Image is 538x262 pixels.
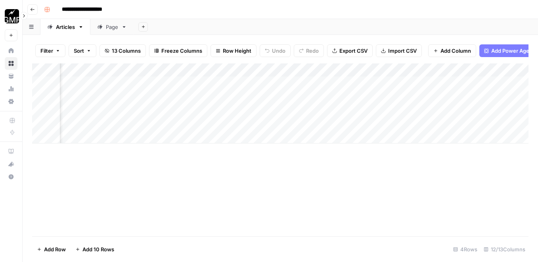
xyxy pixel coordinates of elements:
div: Page [106,23,118,31]
button: Sort [69,44,96,57]
button: Import CSV [376,44,422,57]
span: Undo [272,47,285,55]
span: Add 10 Rows [82,245,114,253]
button: Workspace: Growth Marketing Pro [5,6,17,26]
span: Export CSV [339,47,368,55]
a: Browse [5,57,17,70]
div: 4 Rows [450,243,481,256]
span: Redo [306,47,319,55]
span: Add Row [44,245,66,253]
a: Usage [5,82,17,95]
button: Help + Support [5,170,17,183]
span: Add Power Agent [491,47,534,55]
button: Add Row [32,243,71,256]
span: Row Height [223,47,251,55]
a: Articles [40,19,90,35]
a: Home [5,44,17,57]
a: Page [90,19,134,35]
span: 13 Columns [112,47,141,55]
span: Import CSV [388,47,417,55]
button: Redo [294,44,324,57]
button: Row Height [211,44,257,57]
div: 12/13 Columns [481,243,528,256]
button: Add 10 Rows [71,243,119,256]
button: Export CSV [327,44,373,57]
button: Filter [35,44,65,57]
span: Sort [74,47,84,55]
button: Undo [260,44,291,57]
span: Filter [40,47,53,55]
a: Your Data [5,70,17,82]
img: Growth Marketing Pro Logo [5,9,19,23]
div: Articles [56,23,75,31]
button: What's new? [5,158,17,170]
a: Settings [5,95,17,108]
button: Add Column [428,44,476,57]
span: Freeze Columns [161,47,202,55]
a: AirOps Academy [5,145,17,158]
button: 13 Columns [100,44,146,57]
span: Add Column [440,47,471,55]
button: Freeze Columns [149,44,207,57]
